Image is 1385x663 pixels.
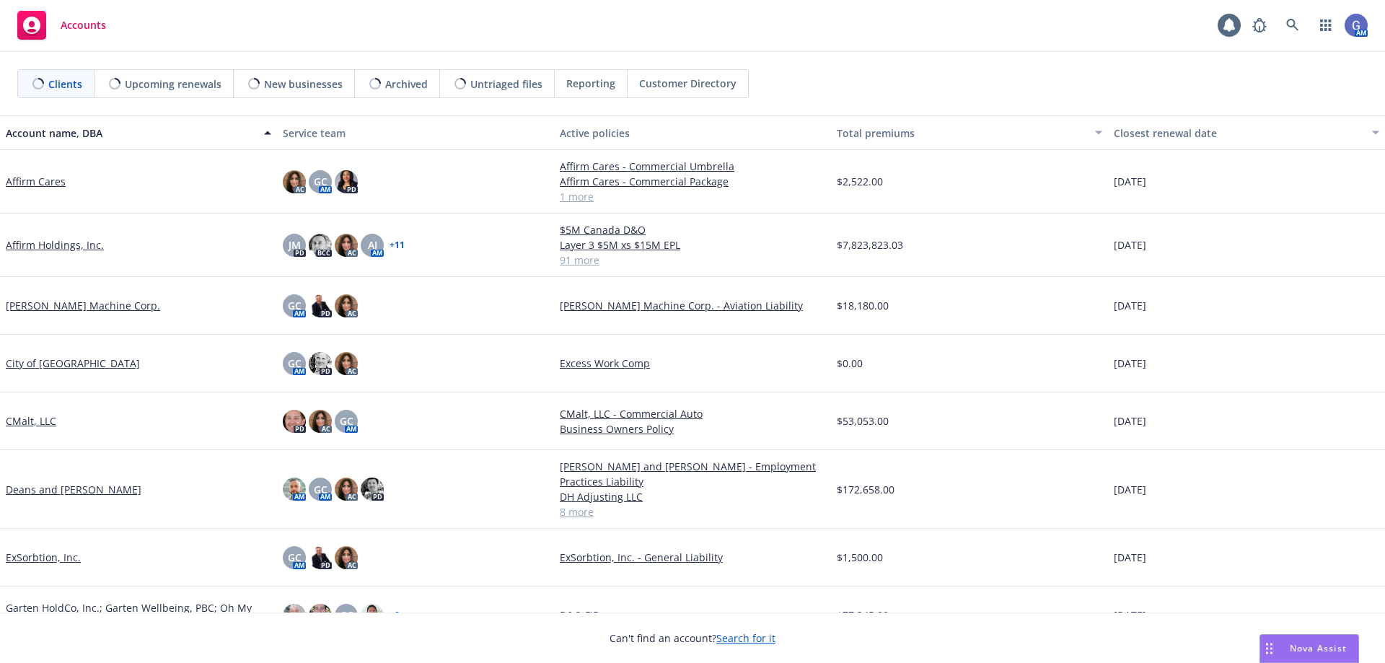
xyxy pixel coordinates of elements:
[1311,11,1340,40] a: Switch app
[560,550,825,565] a: ExSorbtion, Inc. - General Liability
[560,459,825,489] a: [PERSON_NAME] and [PERSON_NAME] - Employment Practices Liability
[277,115,554,150] button: Service team
[288,298,302,313] span: GC
[6,298,160,313] a: [PERSON_NAME] Machine Corp.
[716,631,775,645] a: Search for it
[1114,482,1146,497] span: [DATE]
[340,413,353,429] span: GC
[309,294,332,317] img: photo
[837,126,1086,141] div: Total premiums
[560,298,825,313] a: [PERSON_NAME] Machine Corp. - Aviation Liability
[6,482,141,497] a: Deans and [PERSON_NAME]
[837,174,883,189] span: $2,522.00
[314,174,327,189] span: GC
[1245,11,1274,40] a: Report a Bug
[6,600,271,631] a: Garten HoldCo, Inc.; Garten Wellbeing, PBC; Oh My Green, Inc.; Lean & Local, LLC; Welyns, Inc
[368,237,377,253] span: AJ
[560,421,825,436] a: Business Owners Policy
[1290,642,1347,654] span: Nova Assist
[335,170,358,193] img: photo
[837,550,883,565] span: $1,500.00
[1114,607,1146,623] span: [DATE]
[309,234,332,257] img: photo
[1114,413,1146,429] span: [DATE]
[560,489,825,504] a: DH Adjusting LLC
[554,115,831,150] button: Active policies
[837,482,894,497] span: $172,658.00
[1260,635,1278,662] div: Drag to move
[1259,634,1359,663] button: Nova Assist
[340,607,353,623] span: GC
[560,356,825,371] a: Excess Work Comp
[560,159,825,174] a: Affirm Cares - Commercial Umbrella
[6,174,66,189] a: Affirm Cares
[1114,298,1146,313] span: [DATE]
[264,76,343,92] span: New businesses
[12,5,112,45] a: Accounts
[1114,126,1363,141] div: Closest renewal date
[288,356,302,371] span: GC
[837,356,863,371] span: $0.00
[361,604,384,627] img: photo
[6,126,255,141] div: Account name, DBA
[335,352,358,375] img: photo
[1108,115,1385,150] button: Closest renewal date
[288,550,302,565] span: GC
[470,76,542,92] span: Untriaged files
[125,76,221,92] span: Upcoming renewals
[309,604,332,627] img: photo
[1278,11,1307,40] a: Search
[560,504,825,519] a: 8 more
[1114,550,1146,565] span: [DATE]
[837,237,903,253] span: $7,823,823.03
[390,241,405,250] a: + 11
[560,189,825,204] a: 1 more
[837,607,889,623] span: $77,345.00
[361,478,384,501] img: photo
[283,604,306,627] img: photo
[639,76,737,91] span: Customer Directory
[61,19,106,31] span: Accounts
[283,126,548,141] div: Service team
[837,298,889,313] span: $18,180.00
[1114,237,1146,253] span: [DATE]
[560,406,825,421] a: CMalt, LLC - Commercial Auto
[1114,174,1146,189] span: [DATE]
[335,294,358,317] img: photo
[283,410,306,433] img: photo
[566,76,615,91] span: Reporting
[1345,14,1368,37] img: photo
[335,546,358,569] img: photo
[309,546,332,569] img: photo
[283,170,306,193] img: photo
[560,174,825,189] a: Affirm Cares - Commercial Package
[837,413,889,429] span: $53,053.00
[6,237,104,253] a: Affirm Holdings, Inc.
[6,413,56,429] a: CMalt, LLC
[283,478,306,501] img: photo
[48,76,82,92] span: Clients
[610,631,775,646] span: Can't find an account?
[560,237,825,253] a: Layer 3 $5M xs $15M EPL
[831,115,1108,150] button: Total premiums
[6,550,81,565] a: ExSorbtion, Inc.
[390,611,400,620] a: + 2
[309,352,332,375] img: photo
[560,607,825,623] a: D&O FID
[335,234,358,257] img: photo
[6,356,140,371] a: City of [GEOGRAPHIC_DATA]
[560,253,825,268] a: 91 more
[560,126,825,141] div: Active policies
[314,482,327,497] span: GC
[289,237,301,253] span: JM
[1114,356,1146,371] span: [DATE]
[335,478,358,501] img: photo
[385,76,428,92] span: Archived
[309,410,332,433] img: photo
